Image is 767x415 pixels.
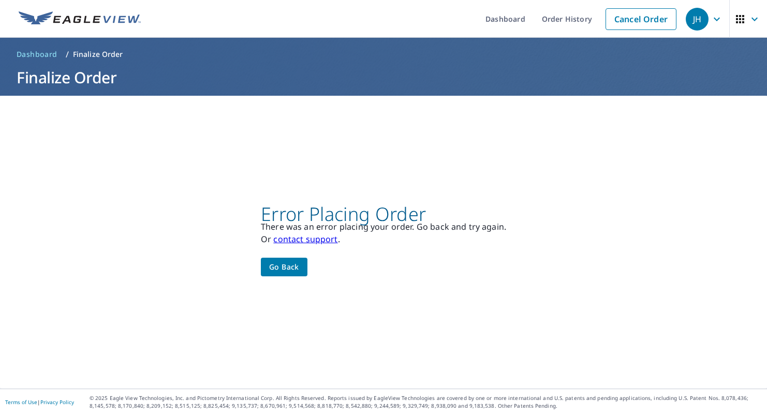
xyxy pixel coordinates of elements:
[606,8,676,30] a: Cancel Order
[261,208,506,220] p: Error Placing Order
[90,394,762,410] p: © 2025 Eagle View Technologies, Inc. and Pictometry International Corp. All Rights Reserved. Repo...
[261,258,307,277] button: Go back
[686,8,709,31] div: JH
[269,261,299,274] span: Go back
[66,48,69,61] li: /
[261,220,506,233] p: There was an error placing your order. Go back and try again.
[273,233,337,245] a: contact support
[12,46,62,63] a: Dashboard
[17,49,57,60] span: Dashboard
[73,49,123,60] p: Finalize Order
[5,398,37,406] a: Terms of Use
[19,11,141,27] img: EV Logo
[40,398,74,406] a: Privacy Policy
[12,67,755,88] h1: Finalize Order
[12,46,755,63] nav: breadcrumb
[5,399,74,405] p: |
[261,233,506,245] p: Or .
